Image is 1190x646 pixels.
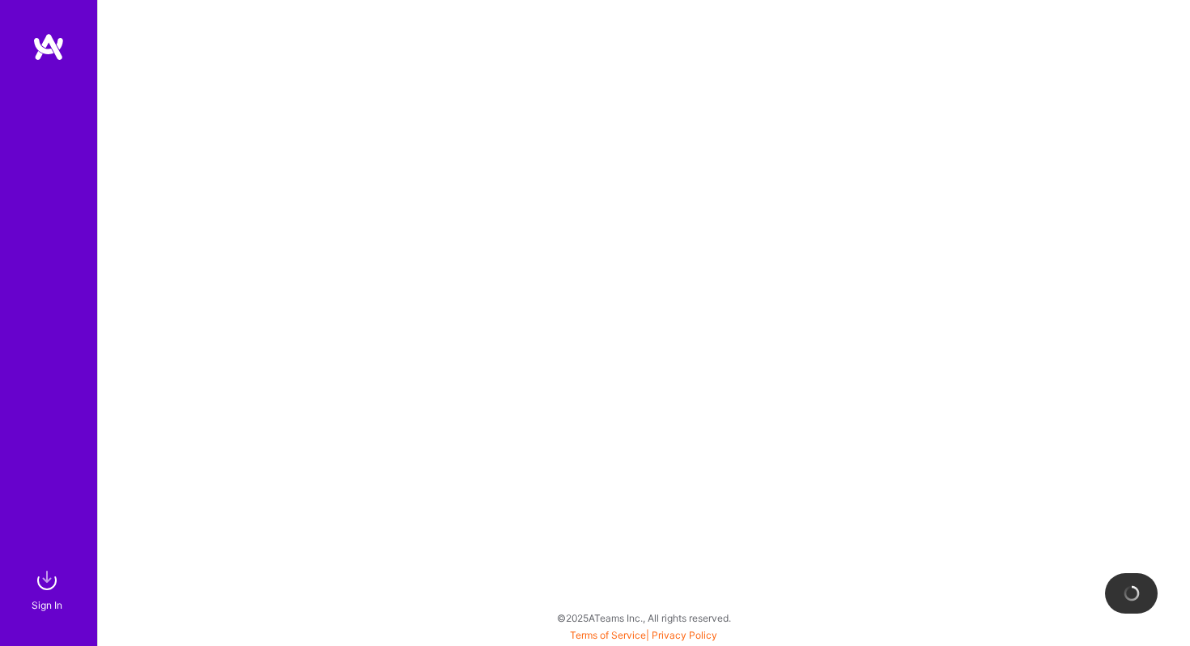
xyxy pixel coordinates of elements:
[1122,584,1141,603] img: loading
[32,32,65,62] img: logo
[570,629,646,641] a: Terms of Service
[570,629,717,641] span: |
[652,629,717,641] a: Privacy Policy
[97,597,1190,638] div: © 2025 ATeams Inc., All rights reserved.
[31,564,63,597] img: sign in
[34,564,63,614] a: sign inSign In
[32,597,62,614] div: Sign In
